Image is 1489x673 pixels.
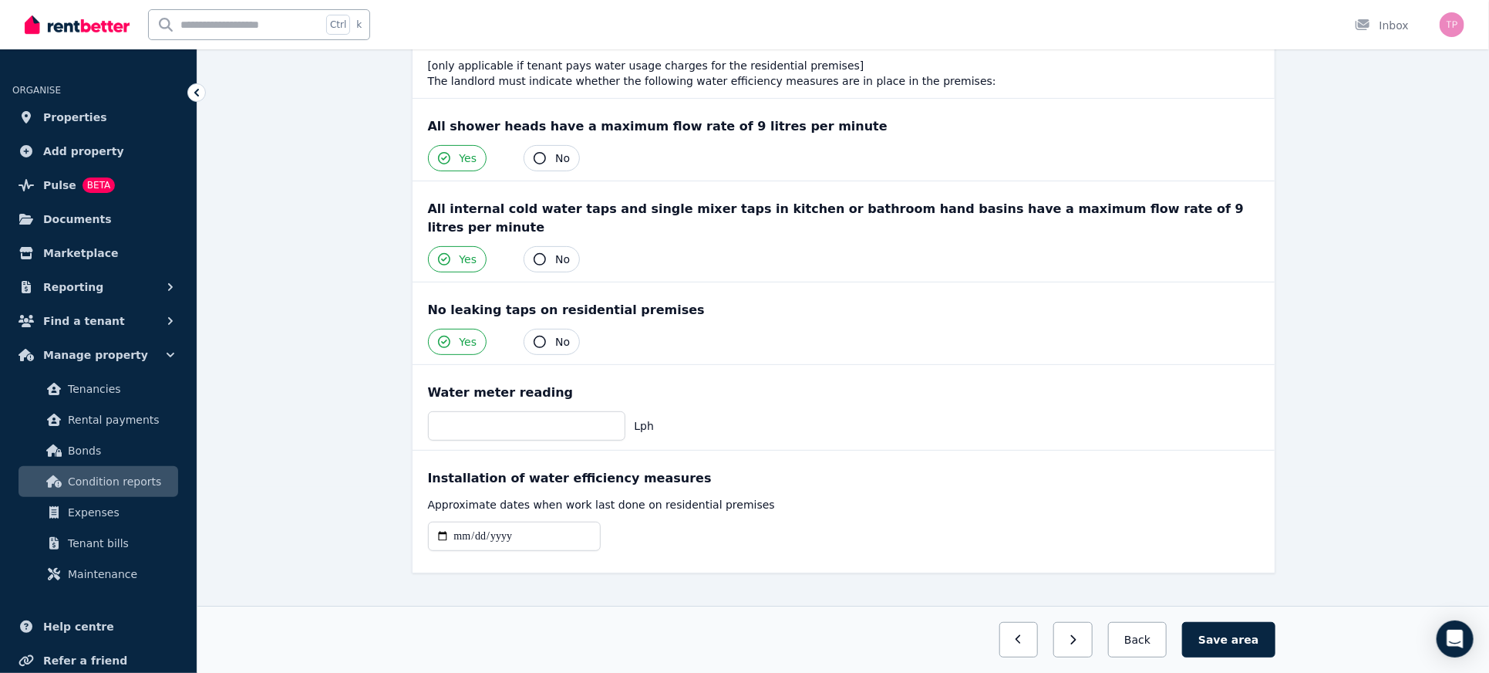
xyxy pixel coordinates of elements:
div: Installation of water efficiency measures [428,469,1259,488]
button: Save area [1182,622,1275,658]
div: Inbox [1355,18,1409,33]
div: All shower heads have a maximum flow rate of 9 litres per minute [428,117,1259,136]
button: No [524,329,580,355]
button: Reporting [12,272,184,303]
a: Help centre [12,611,184,642]
div: Water meter reading [428,384,1259,402]
span: Help centre [43,617,114,636]
button: No [524,145,580,171]
span: Pulse [43,176,76,194]
a: Documents [12,204,184,235]
span: Maintenance [68,565,172,583]
a: Tenant bills [19,528,178,559]
button: Find a tenant [12,306,184,336]
span: Rental payments [68,411,172,429]
button: No [524,246,580,272]
span: BETA [83,178,115,193]
div: All internal cold water taps and single mixer taps in kitchen or bathroom hand basins have a maxi... [428,200,1259,237]
p: Approximate dates when work last done on residential premises [428,497,1259,512]
span: Manage property [43,346,148,364]
a: Maintenance [19,559,178,590]
span: Yes [460,150,477,166]
span: area [1231,632,1258,648]
button: Yes [428,329,487,355]
div: Open Intercom Messenger [1437,621,1474,658]
span: Expenses [68,503,172,522]
span: Refer a friend [43,651,127,670]
span: Find a tenant [43,312,125,330]
p: The landlord must indicate whether the following water efficiency measures are in place in the pr... [428,73,1259,89]
a: Properties [12,102,184,133]
span: Yes [460,334,477,350]
span: ORGANISE [12,85,61,96]
span: Properties [43,108,107,127]
span: Marketplace [43,244,118,262]
a: Add property [12,136,184,167]
span: No [555,252,570,267]
a: Bonds [19,435,178,466]
a: PulseBETA [12,170,184,201]
button: Manage property [12,340,184,370]
img: The Property Realtors [1440,12,1464,37]
a: Marketplace [12,238,184,269]
span: Add property [43,142,124,161]
img: RentBetter [25,13,130,36]
span: Yes [460,252,477,267]
span: Reporting [43,278,103,296]
button: Back [1108,622,1167,658]
a: Rental payments [19,404,178,435]
a: Tenancies [19,374,178,404]
span: No [555,334,570,350]
span: Lph [635,418,655,434]
span: Ctrl [326,15,350,35]
div: No leaking taps on residential premises [428,301,1259,320]
a: Expenses [19,497,178,528]
span: Tenancies [68,380,172,398]
a: Condition reports [19,466,178,497]
span: Bonds [68,441,172,460]
span: Documents [43,210,112,228]
button: Yes [428,145,487,171]
span: No [555,150,570,166]
p: [only applicable if tenant pays water usage charges for the residential premises] [428,58,1259,73]
span: k [356,19,362,31]
span: Condition reports [68,472,172,491]
button: Yes [428,246,487,272]
span: Tenant bills [68,534,172,553]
